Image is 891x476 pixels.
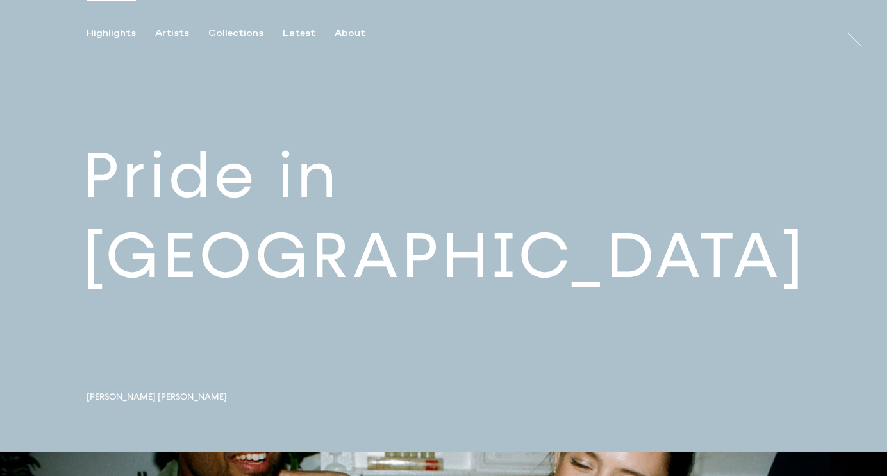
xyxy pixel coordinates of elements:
button: Collections [208,28,283,39]
div: Latest [283,28,315,39]
button: Latest [283,28,335,39]
button: Highlights [87,28,155,39]
div: Artists [155,28,189,39]
div: Highlights [87,28,136,39]
div: Collections [208,28,263,39]
div: About [335,28,365,39]
button: Artists [155,28,208,39]
button: About [335,28,385,39]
